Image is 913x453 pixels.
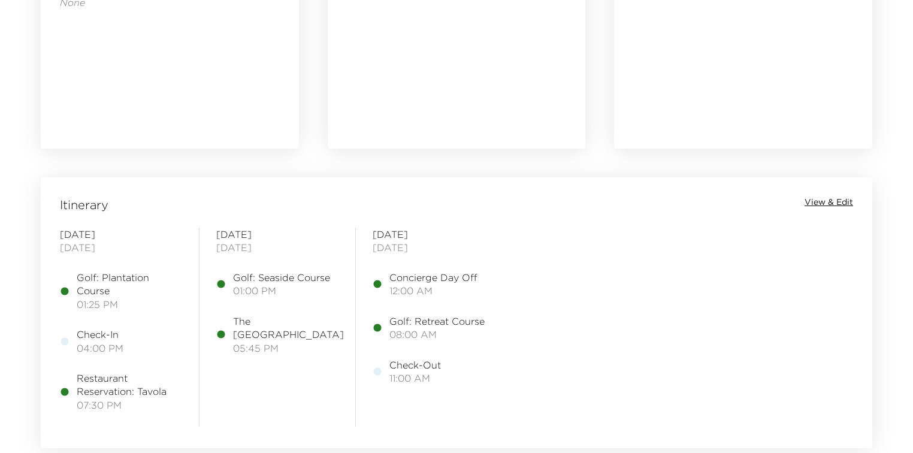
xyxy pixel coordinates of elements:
span: 07:30 PM [77,398,182,412]
span: 08:00 AM [389,328,485,341]
span: [DATE] [216,228,338,241]
span: Golf: Seaside Course [233,271,330,284]
span: Itinerary [60,197,108,213]
span: [DATE] [60,228,182,241]
span: Concierge Day Off [389,271,477,284]
span: 12:00 AM [389,284,477,297]
span: 01:00 PM [233,284,330,297]
span: [DATE] [216,241,338,254]
button: View & Edit [805,197,853,209]
span: Check-In [77,328,123,341]
span: Check-Out [389,358,441,372]
span: [DATE] [60,241,182,254]
span: 11:00 AM [389,372,441,385]
span: The [GEOGRAPHIC_DATA] [233,315,344,342]
span: 01:25 PM [77,298,182,311]
span: 04:00 PM [77,342,123,355]
span: 05:45 PM [233,342,344,355]
span: Golf: Plantation Course [77,271,182,298]
span: [DATE] [373,241,495,254]
span: [DATE] [373,228,495,241]
span: Golf: Retreat Course [389,315,485,328]
span: Restaurant Reservation: Tavola [77,372,182,398]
